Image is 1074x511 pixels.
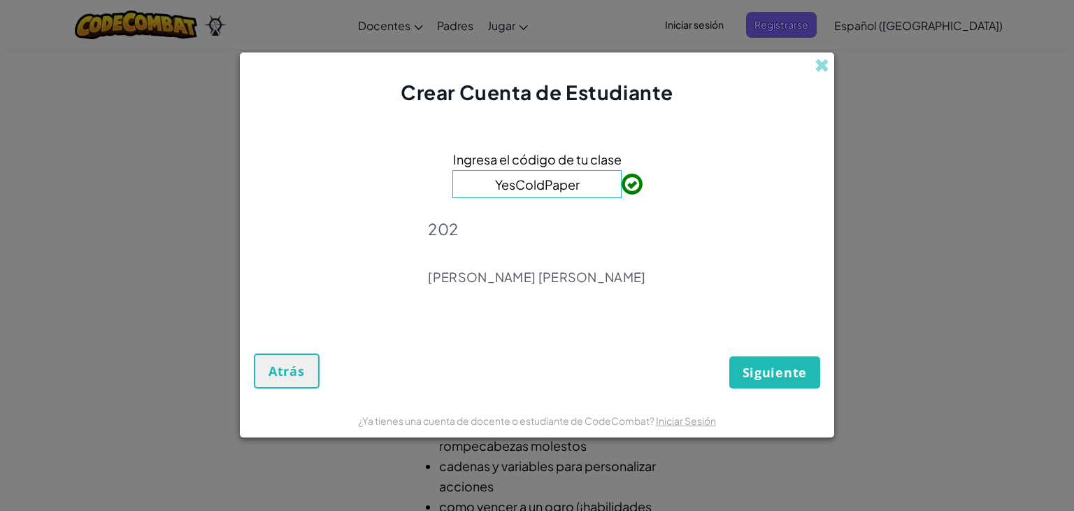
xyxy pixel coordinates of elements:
[428,219,645,239] p: 202
[453,149,622,169] span: Ingresa el código de tu clase
[729,356,820,388] button: Siguiente
[743,364,807,381] span: Siguiente
[254,353,320,388] button: Atrás
[268,363,305,379] span: Atrás
[428,269,645,286] p: [PERSON_NAME] [PERSON_NAME]
[401,80,673,104] span: Crear Cuenta de Estudiante
[656,414,716,427] a: Iniciar Sesión
[358,414,656,427] span: ¿Ya tienes una cuenta de docente o estudiante de CodeCombat?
